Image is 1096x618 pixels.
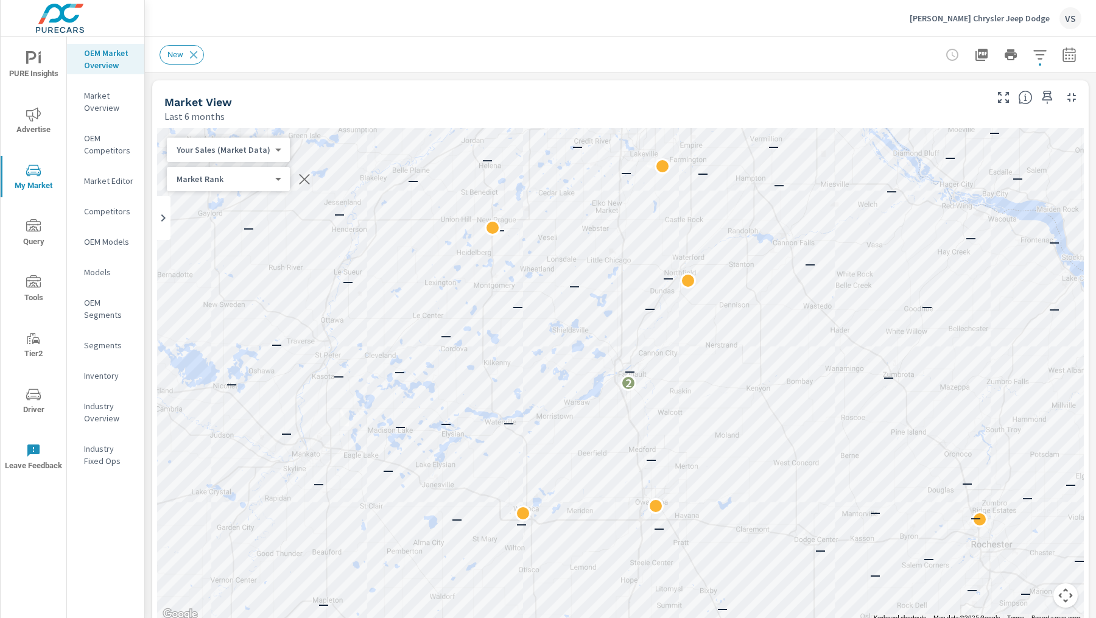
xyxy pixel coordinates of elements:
[84,443,135,467] p: Industry Fixed Ops
[924,551,934,566] p: —
[4,443,63,473] span: Leave Feedback
[883,370,894,384] p: —
[1066,477,1076,491] p: —
[395,419,406,434] p: —
[408,173,418,188] p: —
[67,233,144,251] div: OEM Models
[482,152,493,167] p: —
[969,43,994,67] button: "Export Report to PDF"
[4,51,63,81] span: PURE Insights
[84,132,135,156] p: OEM Competitors
[870,567,880,582] p: —
[774,177,784,192] p: —
[494,222,505,237] p: —
[572,139,583,153] p: —
[815,543,826,557] p: —
[383,463,393,477] p: —
[314,476,324,491] p: —
[84,205,135,217] p: Competitors
[67,336,144,354] div: Segments
[67,44,144,74] div: OEM Market Overview
[67,86,144,117] div: Market Overview
[67,263,144,281] div: Models
[625,376,632,390] p: 2
[4,387,63,417] span: Driver
[84,175,135,187] p: Market Editor
[167,144,280,156] div: Your Sales (Market Data)
[513,299,523,314] p: —
[160,45,204,65] div: New
[654,521,664,535] p: —
[645,301,655,315] p: —
[805,256,815,271] p: —
[4,331,63,361] span: Tier2
[84,370,135,382] p: Inventory
[334,206,345,221] p: —
[67,397,144,427] div: Industry Overview
[334,368,344,383] p: —
[1049,301,1059,316] p: —
[1038,88,1057,107] span: Save this to your personalized report
[177,144,270,155] p: Your Sales (Market Data)
[281,426,292,440] p: —
[504,415,514,430] p: —
[971,510,981,525] p: —
[343,274,353,289] p: —
[67,440,144,470] div: Industry Fixed Ops
[663,270,673,285] p: —
[989,125,1000,139] p: —
[945,150,955,164] p: —
[177,174,270,184] p: Market Rank
[84,266,135,278] p: Models
[910,13,1050,24] p: [PERSON_NAME] Chrysler Jeep Dodge
[1018,90,1033,105] span: Find the biggest opportunities in your market for your inventory. Understand by postal code where...
[1049,234,1059,249] p: —
[1022,490,1033,505] p: —
[67,367,144,385] div: Inventory
[768,139,779,153] p: —
[1074,553,1084,567] p: —
[160,50,191,59] span: New
[4,275,63,305] span: Tools
[84,236,135,248] p: OEM Models
[994,88,1013,107] button: Make Fullscreen
[318,597,329,611] p: —
[717,601,728,616] p: —
[967,582,977,597] p: —
[1062,88,1081,107] button: Minimize Widget
[441,416,451,430] p: —
[4,219,63,249] span: Query
[67,129,144,160] div: OEM Competitors
[84,400,135,424] p: Industry Overview
[999,43,1023,67] button: Print Report
[67,202,144,220] div: Competitors
[870,505,880,519] p: —
[1057,43,1081,67] button: Select Date Range
[646,452,656,466] p: —
[698,166,708,180] p: —
[164,96,232,108] h5: Market View
[67,172,144,190] div: Market Editor
[1013,170,1023,185] p: —
[1053,583,1078,608] button: Map camera controls
[452,511,462,526] p: —
[441,328,451,343] p: —
[84,339,135,351] p: Segments
[1059,7,1081,29] div: VS
[84,47,135,71] p: OEM Market Overview
[449,119,459,133] p: —
[84,297,135,321] p: OEM Segments
[1,37,66,485] div: nav menu
[167,174,280,185] div: Your Sales (Market Data)
[395,364,405,379] p: —
[84,90,135,114] p: Market Overview
[966,230,976,245] p: —
[621,165,631,180] p: —
[569,278,580,293] p: —
[962,476,972,490] p: —
[887,183,897,198] p: —
[4,163,63,193] span: My Market
[4,107,63,137] span: Advertise
[272,337,282,351] p: —
[1020,586,1031,600] p: —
